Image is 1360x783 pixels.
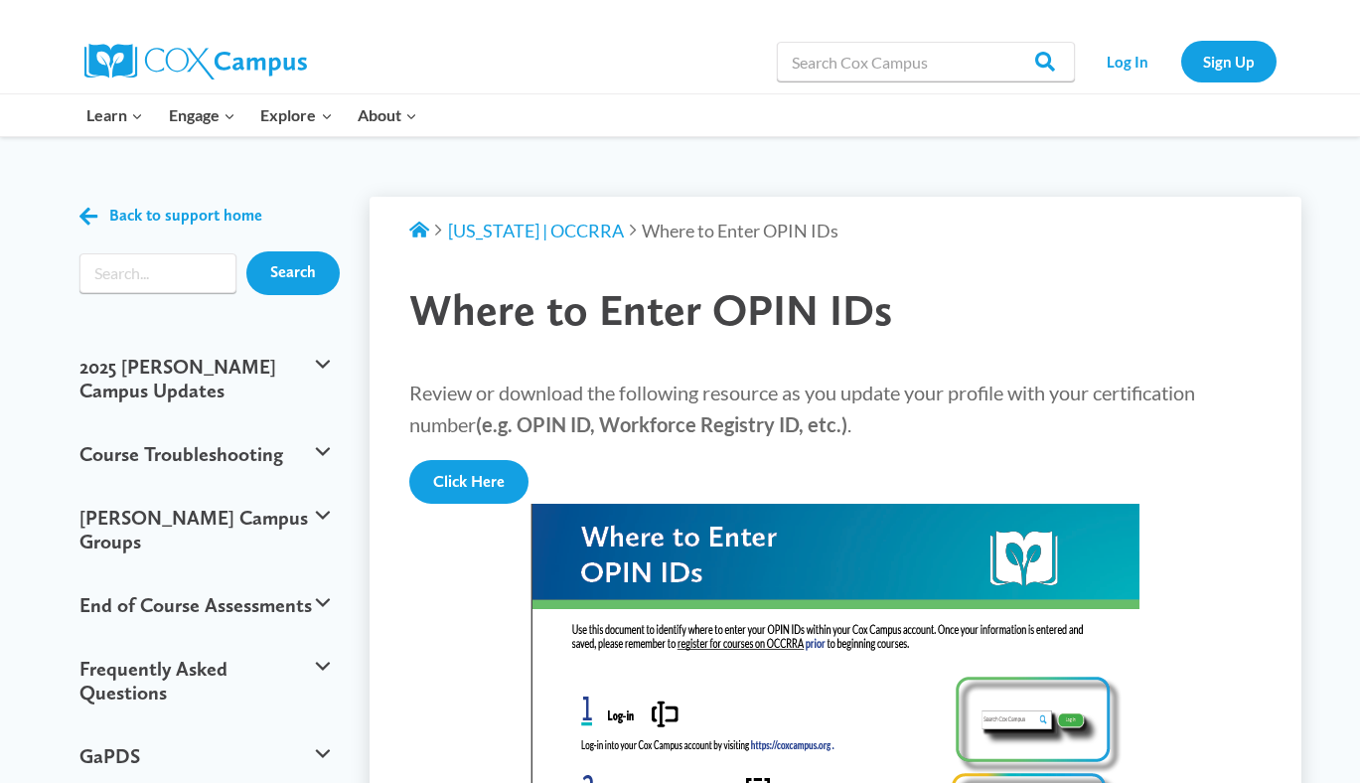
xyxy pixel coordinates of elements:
[70,637,341,724] button: Frequently Asked Questions
[1085,41,1277,81] nav: Secondary Navigation
[79,253,237,293] input: Search input
[75,94,430,136] nav: Primary Navigation
[70,486,341,573] button: [PERSON_NAME] Campus Groups
[409,220,429,241] a: Support Home
[109,207,262,226] span: Back to support home
[777,42,1075,81] input: Search Cox Campus
[70,335,341,422] button: 2025 [PERSON_NAME] Campus Updates
[70,422,341,486] button: Course Troubleshooting
[79,202,262,231] a: Back to support home
[409,377,1262,440] p: Review or download the following resource as you update your profile with your certification numb...
[409,460,529,504] a: Click Here
[246,251,340,295] input: Search
[70,573,341,637] button: End of Course Assessments
[79,253,237,293] form: Search form
[84,44,307,79] img: Cox Campus
[476,412,847,436] strong: (e.g. OPIN ID, Workforce Registry ID, etc.)
[169,102,235,128] span: Engage
[1085,41,1171,81] a: Log In
[409,283,892,336] span: Where to Enter OPIN IDs
[642,220,838,241] span: Where to Enter OPIN IDs
[1181,41,1277,81] a: Sign Up
[260,102,332,128] span: Explore
[448,220,624,241] a: [US_STATE] | OCCRRA
[358,102,417,128] span: About
[86,102,143,128] span: Learn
